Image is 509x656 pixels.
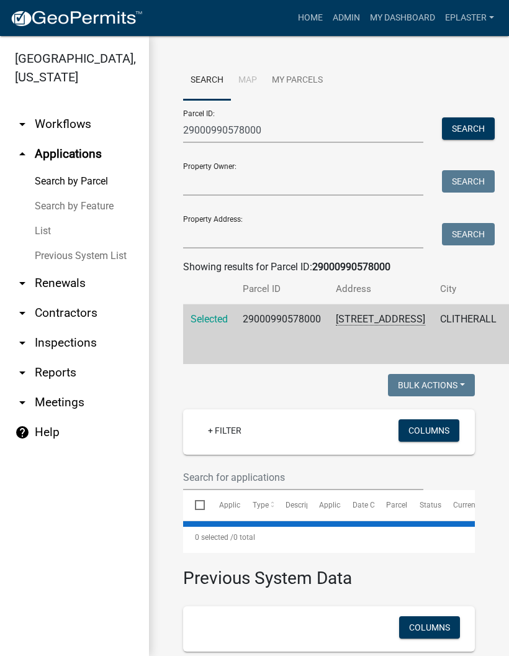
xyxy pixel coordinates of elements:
h3: Previous System Data [183,553,475,591]
datatable-header-cell: Application Number [207,490,240,520]
datatable-header-cell: Status [408,490,441,520]
td: 29000990578000 [235,304,328,365]
datatable-header-cell: Parcel ID [374,490,408,520]
i: arrow_drop_up [15,147,30,162]
a: Admin [328,6,365,30]
button: Search [442,117,495,140]
button: Bulk Actions [388,374,475,396]
span: 0 selected / [195,533,233,542]
a: eplaster [440,6,499,30]
datatable-header-cell: Applicant [307,490,341,520]
span: Date Created [353,501,396,509]
i: arrow_drop_down [15,335,30,350]
th: City [433,275,504,304]
datatable-header-cell: Type [240,490,274,520]
i: arrow_drop_down [15,276,30,291]
i: arrow_drop_down [15,117,30,132]
th: Address [328,275,433,304]
i: help [15,425,30,440]
span: Status [420,501,441,509]
div: 0 total [183,522,475,553]
td: CLITHERALL [433,304,504,365]
a: Search [183,61,231,101]
span: Current Activity [453,501,505,509]
span: Applicant [319,501,351,509]
div: Showing results for Parcel ID: [183,260,475,275]
datatable-header-cell: Date Created [341,490,374,520]
button: Search [442,223,495,245]
i: arrow_drop_down [15,365,30,380]
datatable-header-cell: Select [183,490,207,520]
a: Selected [191,313,228,325]
datatable-header-cell: Description [274,490,307,520]
button: Columns [399,419,459,442]
button: Columns [399,616,460,639]
strong: 29000990578000 [312,261,390,273]
i: arrow_drop_down [15,306,30,321]
a: My Dashboard [365,6,440,30]
a: + Filter [198,419,251,442]
span: Description [286,501,323,509]
span: Type [253,501,269,509]
button: Search [442,170,495,193]
a: My Parcels [264,61,330,101]
th: Parcel ID [235,275,328,304]
a: Home [293,6,328,30]
span: Application Number [219,501,287,509]
datatable-header-cell: Current Activity [441,490,475,520]
span: Parcel ID [386,501,416,509]
i: arrow_drop_down [15,395,30,410]
input: Search for applications [183,465,423,490]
